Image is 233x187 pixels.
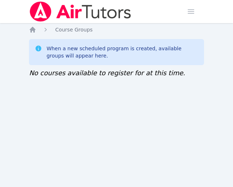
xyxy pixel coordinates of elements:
[46,45,198,59] div: When a new scheduled program is created, available groups will appear here.
[29,26,204,33] nav: Breadcrumb
[29,69,185,77] span: No courses available to register for at this time.
[29,1,132,22] img: Air Tutors
[55,26,92,33] a: Course Groups
[55,27,92,33] span: Course Groups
